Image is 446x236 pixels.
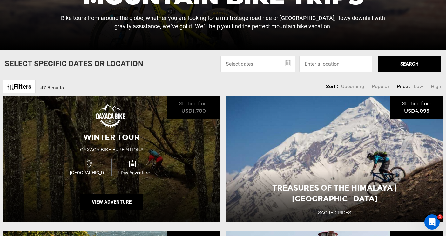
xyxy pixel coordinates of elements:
span: Low [414,83,423,89]
span: 1 [437,214,443,219]
img: images [95,103,128,129]
li: Price : [397,83,410,90]
span: Upcoming [341,83,364,89]
span: 47 Results [40,85,64,91]
iframe: Intercom live chat [424,214,440,230]
li: | [392,83,394,90]
li: | [426,83,428,90]
li: | [367,83,368,90]
span: 6 Day Adventure [112,170,155,176]
p: Bike tours from around the globe, whether you are looking for a multi stage road ride or [GEOGRAP... [60,14,386,30]
span: High [431,83,441,89]
img: btn-icon.svg [7,84,14,90]
span: [GEOGRAPHIC_DATA] [68,170,111,176]
input: Select dates [220,56,295,72]
li: Sort : [326,83,338,90]
div: Oaxaca Bike Expeditions [80,146,143,154]
span: Winter Tour [84,133,139,142]
input: Enter a location [299,56,372,72]
span: Popular [372,83,389,89]
p: Select Specific Dates Or Location [5,58,143,69]
a: Filters [3,80,36,94]
button: View Adventure [80,194,143,210]
button: SEARCH [378,56,441,72]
